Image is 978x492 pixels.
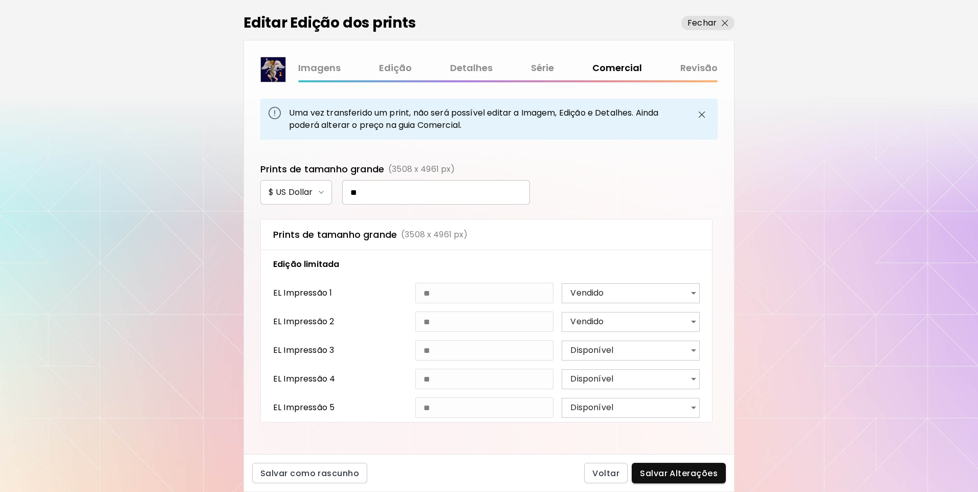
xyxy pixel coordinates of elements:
[401,229,468,241] p: (3508 x 4961 px)
[640,468,718,479] span: Salvar Alterações
[273,373,415,385] p: EL Impressão 4
[260,468,359,479] span: Salvar como rascunho
[584,463,628,483] button: Voltar
[273,287,415,299] p: EL Impressão 1
[570,287,687,299] p: Vendido
[450,61,493,76] a: Detalhes
[281,107,694,131] p: Uma vez transferido um print, não será possível editar a Imagem, Edição e Detalhes. Ainda poderá ...
[260,162,384,176] p: Prints de tamanho grande
[562,369,700,389] div: Disponível
[562,312,700,332] div: Vendido
[680,61,718,76] a: Revisão
[531,61,554,76] a: Série
[570,401,687,414] p: Disponível
[261,57,285,82] img: thumbnail
[269,186,313,198] h6: $ US Dollar
[379,61,412,76] a: Edição
[273,401,415,414] p: EL Impressão 5
[570,373,687,385] p: Disponível
[273,258,700,271] p: Edição limitada
[273,316,415,328] p: EL Impressão 2
[592,468,619,479] span: Voltar
[570,316,687,328] p: Vendido
[562,283,700,303] div: Vendido
[570,344,687,356] p: Disponível
[694,107,709,122] button: dismiss
[273,228,397,241] p: Prints de tamanho grande
[696,108,708,121] img: dismiss
[252,463,367,483] button: Salvar como rascunho
[388,163,455,175] p: (3508 x 4961 px)
[298,61,341,76] a: Imagens
[273,344,415,356] p: EL Impressão 3
[562,341,700,361] div: Disponível
[269,107,281,119] img: Alert
[260,180,332,205] button: $ US Dollar
[562,398,700,418] div: Disponível
[632,463,726,483] button: Salvar Alterações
